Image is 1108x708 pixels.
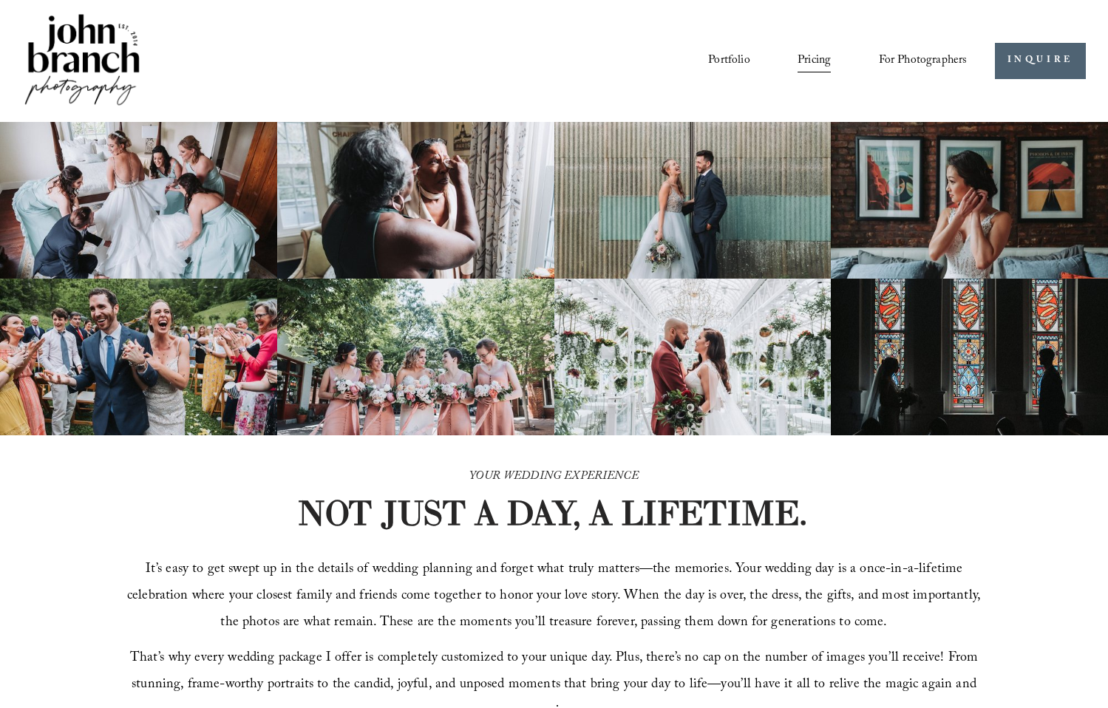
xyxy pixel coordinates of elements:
a: Pricing [798,48,831,73]
strong: NOT JUST A DAY, A LIFETIME. [297,491,807,534]
a: Portfolio [708,48,750,73]
em: YOUR WEDDING EXPERIENCE [469,467,639,487]
img: Woman applying makeup to another woman near a window with floral curtains and autumn flowers. [277,122,554,279]
img: John Branch IV Photography [22,11,142,111]
span: It’s easy to get swept up in the details of wedding planning and forget what truly matters—the me... [127,559,985,635]
img: Bride and groom standing in an elegant greenhouse with chandeliers and lush greenery. [554,279,832,435]
a: INQUIRE [995,43,1086,79]
img: Silhouettes of a bride and groom facing each other in a church, with colorful stained glass windo... [831,279,1108,435]
span: For Photographers [879,50,968,72]
img: A bride and four bridesmaids in pink dresses, holding bouquets with pink and white flowers, smili... [277,279,554,435]
img: Bride adjusting earring in front of framed posters on a brick wall. [831,122,1108,279]
img: A bride and groom standing together, laughing, with the bride holding a bouquet in front of a cor... [554,122,832,279]
a: folder dropdown [879,48,968,73]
